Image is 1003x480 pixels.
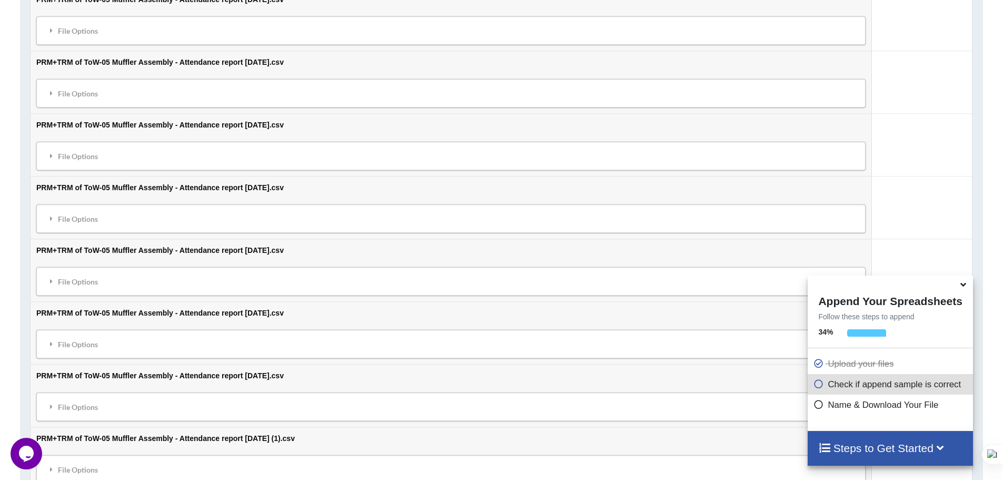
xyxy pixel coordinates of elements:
[31,239,871,301] td: PRM+TRM of ToW-05 Muffler Assembly - Attendance report [DATE].csv
[39,208,862,230] div: File Options
[39,82,862,104] div: File Options
[39,19,862,42] div: File Options
[39,333,862,355] div: File Options
[808,292,972,308] h4: Append Your Spreadsheets
[31,364,871,427] td: PRM+TRM of ToW-05 Muffler Assembly - Attendance report [DATE].csv
[39,396,862,418] div: File Options
[31,113,871,176] td: PRM+TRM of ToW-05 Muffler Assembly - Attendance report [DATE].csv
[39,270,862,292] div: File Options
[813,357,970,370] p: Upload your files
[31,176,871,239] td: PRM+TRM of ToW-05 Muffler Assembly - Attendance report [DATE].csv
[813,378,970,391] p: Check if append sample is correct
[31,301,871,364] td: PRM+TRM of ToW-05 Muffler Assembly - Attendance report [DATE].csv
[818,328,833,336] b: 34 %
[11,438,44,469] iframe: chat widget
[813,398,970,412] p: Name & Download Your File
[31,51,871,113] td: PRM+TRM of ToW-05 Muffler Assembly - Attendance report [DATE].csv
[818,442,962,455] h4: Steps to Get Started
[808,311,972,322] p: Follow these steps to append
[39,145,862,167] div: File Options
